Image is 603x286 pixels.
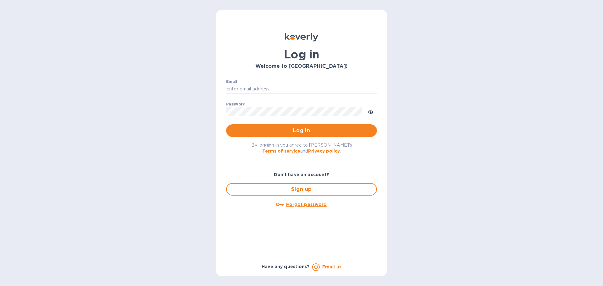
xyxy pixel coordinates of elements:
[226,124,377,137] button: Log in
[286,202,327,207] u: Forgot password
[262,148,300,154] a: Terms of service
[226,183,377,196] button: Sign up
[285,33,318,41] img: Koverly
[274,172,329,177] b: Don't have an account?
[262,264,310,269] b: Have any questions?
[226,63,377,69] h3: Welcome to [GEOGRAPHIC_DATA]!
[251,143,352,154] span: By logging in you agree to [PERSON_NAME]'s and .
[226,102,245,106] label: Password
[322,264,341,269] a: Email us
[231,127,372,134] span: Log in
[232,186,371,193] span: Sign up
[226,84,377,94] input: Enter email address
[308,148,340,154] a: Privacy policy
[226,48,377,61] h1: Log in
[364,105,377,118] button: toggle password visibility
[226,80,237,84] label: Email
